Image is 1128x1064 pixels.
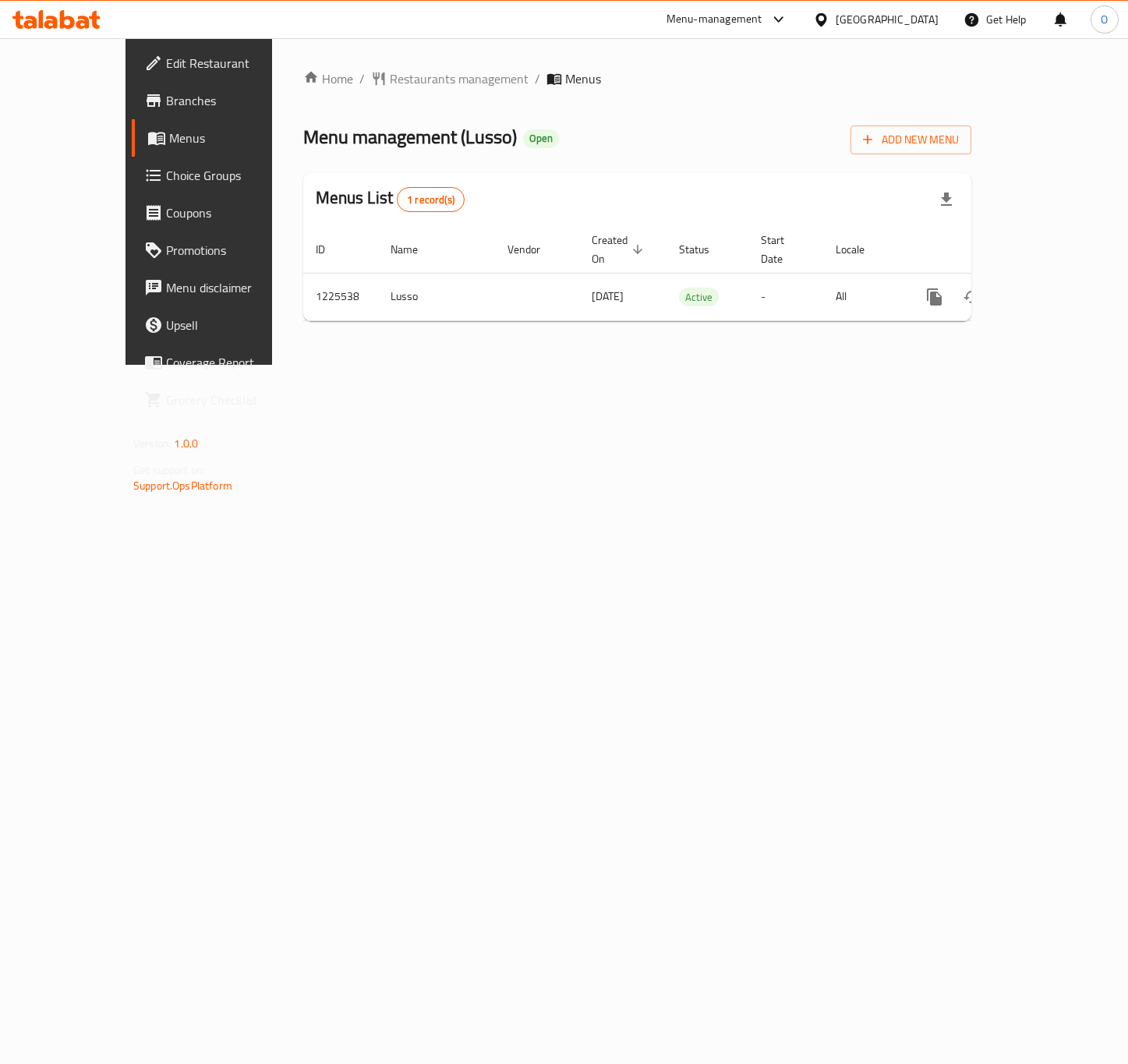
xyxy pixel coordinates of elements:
[132,306,314,344] a: Upsell
[850,125,971,154] button: Add New Menu
[523,132,559,145] span: Open
[132,44,314,82] a: Edit Restaurant
[836,240,885,259] span: Locale
[169,129,302,147] span: Menus
[679,240,730,259] span: Status
[916,278,953,316] button: more
[1101,11,1108,28] span: O
[132,119,314,157] a: Menus
[359,69,365,88] li: /
[679,288,719,306] div: Active
[132,381,314,419] a: Grocery Checklist
[397,187,465,212] div: Total records count
[565,69,601,88] span: Menus
[132,194,314,232] a: Coupons
[132,232,314,269] a: Promotions
[133,460,205,480] span: Get support on:
[535,69,540,88] li: /
[133,433,171,454] span: Version:
[523,129,559,148] div: Open
[166,91,302,110] span: Branches
[303,69,971,88] nav: breadcrumb
[166,353,302,372] span: Coverage Report
[391,240,438,259] span: Name
[166,278,302,297] span: Menu disclaimer
[371,69,529,88] a: Restaurants management
[592,231,648,268] span: Created On
[166,241,302,260] span: Promotions
[132,344,314,381] a: Coverage Report
[390,69,529,88] span: Restaurants management
[174,433,198,454] span: 1.0.0
[507,240,560,259] span: Vendor
[132,157,314,194] a: Choice Groups
[166,166,302,185] span: Choice Groups
[953,278,991,316] button: Change Status
[761,231,804,268] span: Start Date
[398,193,464,207] span: 1 record(s)
[303,119,517,154] span: Menu management ( Lusso )
[303,273,378,320] td: 1225538
[166,316,302,334] span: Upsell
[679,288,719,306] span: Active
[132,269,314,306] a: Menu disclaimer
[903,226,1078,274] th: Actions
[303,226,1078,321] table: enhanced table
[166,203,302,222] span: Coupons
[863,130,959,150] span: Add New Menu
[836,11,939,28] div: [GEOGRAPHIC_DATA]
[132,82,314,119] a: Branches
[133,475,232,496] a: Support.OpsPlatform
[748,273,823,320] td: -
[378,273,495,320] td: Lusso
[316,240,345,259] span: ID
[667,10,762,29] div: Menu-management
[592,286,624,306] span: [DATE]
[316,186,465,212] h2: Menus List
[303,69,353,88] a: Home
[166,54,302,72] span: Edit Restaurant
[166,391,302,409] span: Grocery Checklist
[823,273,903,320] td: All
[928,181,965,218] div: Export file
